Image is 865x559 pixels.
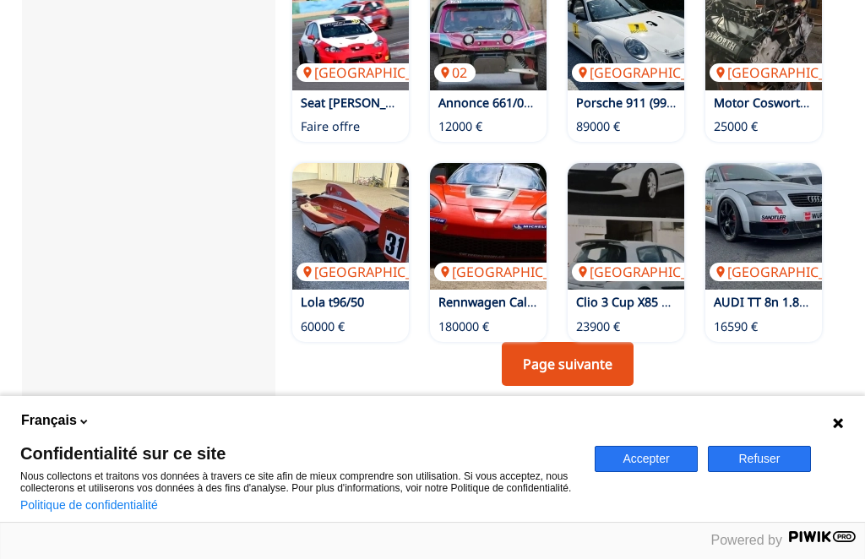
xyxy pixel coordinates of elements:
[572,263,732,281] p: [GEOGRAPHIC_DATA]
[438,318,489,335] p: 180000 €
[21,411,77,430] span: Français
[595,446,698,472] button: Accepter
[438,118,482,135] p: 12000 €
[438,95,544,111] a: Annonce 661/0925
[301,118,360,135] p: Faire offre
[296,63,457,82] p: [GEOGRAPHIC_DATA]
[705,163,822,290] img: AUDI TT 8n 1.8T Rundstrecke Tracktool KW Quattro
[301,95,452,111] a: Seat [PERSON_NAME] mk2
[430,163,547,290] a: Rennwagen Callaway Corvette C6 GT3[GEOGRAPHIC_DATA]
[502,342,634,386] a: Page suivante
[292,163,409,290] a: Lola t96/50[GEOGRAPHIC_DATA]
[714,318,758,335] p: 16590 €
[20,470,574,494] p: Nous collectons et traitons vos données à travers ce site afin de mieux comprendre son utilisatio...
[438,294,654,310] a: Rennwagen Callaway Corvette C6 GT3
[572,63,732,82] p: [GEOGRAPHIC_DATA]
[301,318,345,335] p: 60000 €
[296,263,457,281] p: [GEOGRAPHIC_DATA]
[20,445,574,462] span: Confidentialité sur ce site
[434,263,595,281] p: [GEOGRAPHIC_DATA]
[430,163,547,290] img: Rennwagen Callaway Corvette C6 GT3
[301,294,364,310] a: Lola t96/50
[20,498,158,512] a: Politique de confidentialité
[568,163,684,290] a: Clio 3 Cup X85 Trophy Sadev 6 Gang Seqentiell Meister11[GEOGRAPHIC_DATA]
[711,533,783,547] span: Powered by
[708,446,811,472] button: Refuser
[714,95,826,111] a: Motor Cosworth AC
[292,163,409,290] img: Lola t96/50
[568,163,684,290] img: Clio 3 Cup X85 Trophy Sadev 6 Gang Seqentiell Meister11
[714,118,758,135] p: 25000 €
[434,63,476,82] p: 02
[705,163,822,290] a: AUDI TT 8n 1.8T Rundstrecke Tracktool KW Quattro[GEOGRAPHIC_DATA]
[576,318,620,335] p: 23900 €
[576,118,620,135] p: 89000 €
